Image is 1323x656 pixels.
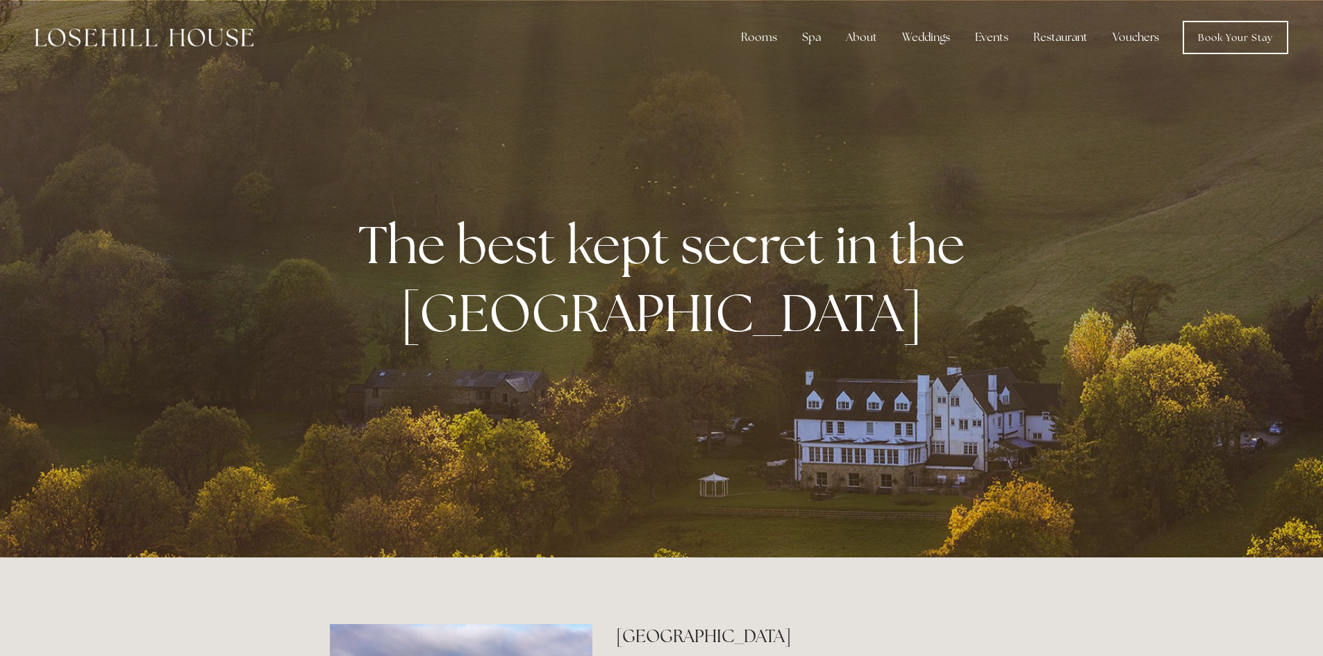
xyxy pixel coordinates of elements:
[616,624,993,648] h2: [GEOGRAPHIC_DATA]
[1022,24,1099,51] div: Restaurant
[1183,21,1288,54] a: Book Your Stay
[891,24,961,51] div: Weddings
[791,24,832,51] div: Spa
[358,210,976,346] strong: The best kept secret in the [GEOGRAPHIC_DATA]
[964,24,1020,51] div: Events
[35,28,253,47] img: Losehill House
[730,24,788,51] div: Rooms
[835,24,888,51] div: About
[1101,24,1170,51] a: Vouchers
